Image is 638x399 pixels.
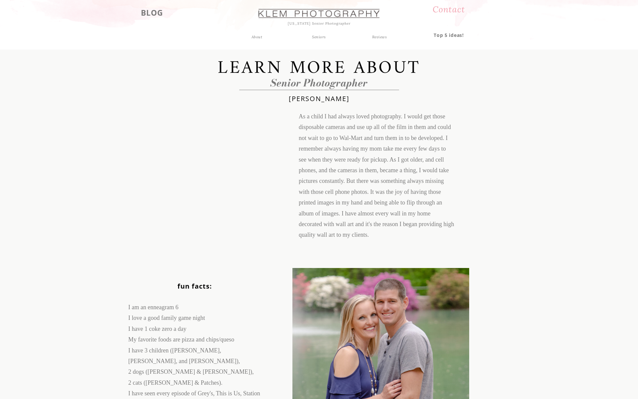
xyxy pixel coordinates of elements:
a: BLOG [130,6,174,18]
h3: fun facts: [163,280,226,291]
a: Seniors [307,34,331,40]
a: Top 5 ideas! [427,31,471,37]
h2: Senior Photographer [218,77,420,86]
p: As a child I had always loved photography. I would get those disposable cameras and use up all of... [299,111,454,240]
a: About [248,34,266,40]
p: Learn more about [209,58,429,75]
a: Contact [423,2,474,18]
h1: [US_STATE] Senior Photographer [276,21,363,27]
p: [PERSON_NAME] [282,93,356,100]
a: Reviews [364,34,395,40]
